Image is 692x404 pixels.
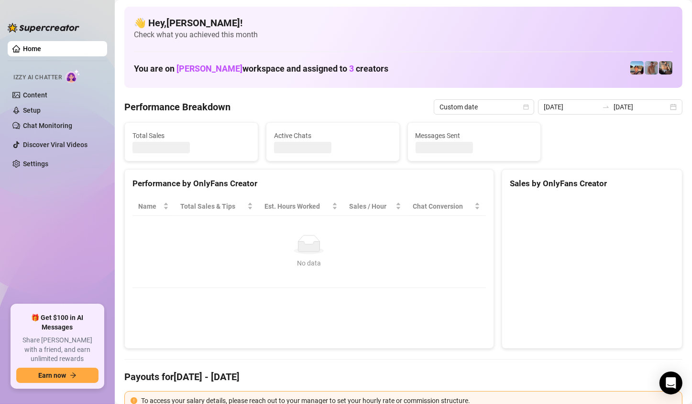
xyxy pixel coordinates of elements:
a: Discover Viral Videos [23,141,88,149]
button: Earn nowarrow-right [16,368,99,383]
span: Name [138,201,161,212]
a: Setup [23,106,41,114]
img: logo-BBDzfeDw.svg [8,23,79,32]
a: Settings [23,160,48,168]
span: Active Chats [274,130,392,141]
a: Chat Monitoring [23,122,72,129]
span: Izzy AI Chatter [13,73,62,82]
h4: 👋 Hey, [PERSON_NAME] ! [134,16,673,30]
span: Custom date [439,100,528,114]
div: Est. Hours Worked [264,201,330,212]
span: exclamation-circle [131,397,137,404]
span: Sales / Hour [349,201,394,212]
span: Total Sales & Tips [180,201,245,212]
h1: You are on workspace and assigned to creators [134,64,388,74]
div: Open Intercom Messenger [659,372,682,394]
h4: Payouts for [DATE] - [DATE] [124,370,682,383]
span: Chat Conversion [413,201,472,212]
th: Name [132,197,175,216]
img: Joey [645,61,658,74]
a: Home [23,45,41,53]
span: Share [PERSON_NAME] with a friend, and earn unlimited rewards [16,336,99,364]
div: Performance by OnlyFans Creator [132,177,486,190]
th: Total Sales & Tips [175,197,259,216]
span: swap-right [602,103,610,111]
span: 🎁 Get $100 in AI Messages [16,313,99,332]
img: AI Chatter [66,69,80,83]
span: Messages Sent [416,130,533,141]
span: Total Sales [132,130,250,141]
th: Chat Conversion [407,197,485,216]
span: to [602,103,610,111]
span: Earn now [38,372,66,379]
img: George [659,61,672,74]
div: No data [142,258,476,268]
input: End date [614,102,668,112]
span: Check what you achieved this month [134,30,673,40]
span: calendar [523,104,529,110]
span: 3 [349,64,354,74]
div: Sales by OnlyFans Creator [510,177,674,190]
th: Sales / Hour [343,197,407,216]
input: Start date [544,102,598,112]
h4: Performance Breakdown [124,100,231,114]
span: arrow-right [70,372,77,379]
a: Content [23,91,47,99]
span: [PERSON_NAME] [176,64,242,74]
img: Zach [630,61,644,74]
